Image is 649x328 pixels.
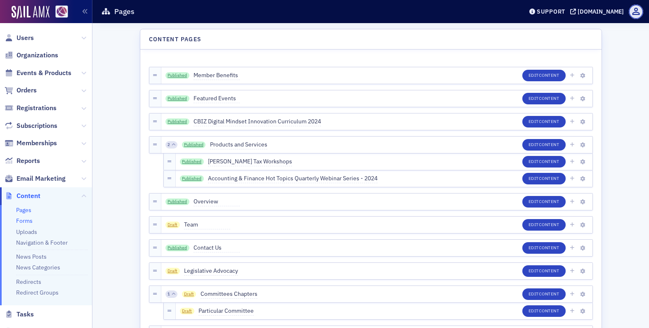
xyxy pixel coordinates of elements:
[165,95,189,102] a: Published
[5,174,66,183] a: Email Marketing
[180,158,204,165] a: Published
[5,33,34,42] a: Users
[578,8,624,15] div: [DOMAIN_NAME]
[5,191,40,201] a: Content
[16,206,31,214] a: Pages
[539,95,559,101] span: Content
[149,35,202,44] h4: Content Pages
[194,117,321,126] span: CBIZ Digital Mindset Innovation Curriculum 2024
[168,291,170,297] span: 1
[194,71,240,80] span: Member Benefits
[16,253,47,260] a: News Posts
[5,156,40,165] a: Reports
[184,267,238,276] span: Legislative Advocacy
[5,51,58,60] a: Organizations
[114,7,135,17] h1: Pages
[522,70,566,81] button: EditContent
[16,278,41,286] a: Redirects
[17,139,57,148] span: Memberships
[522,288,566,300] button: EditContent
[5,86,37,95] a: Orders
[194,94,240,103] span: Featured Events
[17,51,58,60] span: Organizations
[570,9,627,14] button: [DOMAIN_NAME]
[17,33,34,42] span: Users
[194,243,240,252] span: Contact Us
[539,245,559,250] span: Content
[165,118,189,125] a: Published
[522,139,566,151] button: EditContent
[194,197,240,206] span: Overview
[522,93,566,104] button: EditContent
[5,310,34,319] a: Tasks
[184,220,230,229] span: Team
[522,265,566,277] button: EditContent
[16,217,33,224] a: Forms
[522,116,566,127] button: EditContent
[539,72,559,78] span: Content
[17,68,71,78] span: Events & Products
[165,72,189,79] a: Published
[16,228,37,236] a: Uploads
[210,140,267,149] span: Products and Services
[165,268,180,274] span: Draft
[522,196,566,208] button: EditContent
[539,118,559,124] span: Content
[537,8,565,15] div: Support
[16,239,68,246] a: Navigation & Footer
[182,291,196,297] span: Draft
[182,142,206,148] a: Published
[17,86,37,95] span: Orders
[539,222,559,227] span: Content
[168,142,170,148] span: 2
[539,175,559,181] span: Content
[55,5,68,18] img: SailAMX
[165,222,180,228] span: Draft
[198,307,254,316] span: Particular Committee
[539,158,559,164] span: Content
[180,175,204,182] a: Published
[17,121,57,130] span: Subscriptions
[50,5,68,19] a: View Homepage
[539,198,559,204] span: Content
[17,310,34,319] span: Tasks
[539,142,559,147] span: Content
[522,219,566,231] button: EditContent
[165,245,189,251] a: Published
[201,290,257,299] span: Committees Chapters
[17,174,66,183] span: Email Marketing
[629,5,643,19] span: Profile
[522,156,566,168] button: EditContent
[165,198,189,205] a: Published
[522,305,566,317] button: EditContent
[5,104,57,113] a: Registrations
[17,156,40,165] span: Reports
[208,174,378,183] span: Accounting & Finance Hot Topics Quarterly Webinar Series - 2024
[539,308,559,314] span: Content
[539,291,559,297] span: Content
[5,139,57,148] a: Memberships
[16,289,59,296] a: Redirect Groups
[208,157,292,166] span: [PERSON_NAME] Tax Workshops
[16,264,60,271] a: News Categories
[5,121,57,130] a: Subscriptions
[180,308,194,314] span: Draft
[17,191,40,201] span: Content
[17,104,57,113] span: Registrations
[5,68,71,78] a: Events & Products
[522,173,566,184] button: EditContent
[539,268,559,274] span: Content
[12,6,50,19] img: SailAMX
[522,242,566,254] button: EditContent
